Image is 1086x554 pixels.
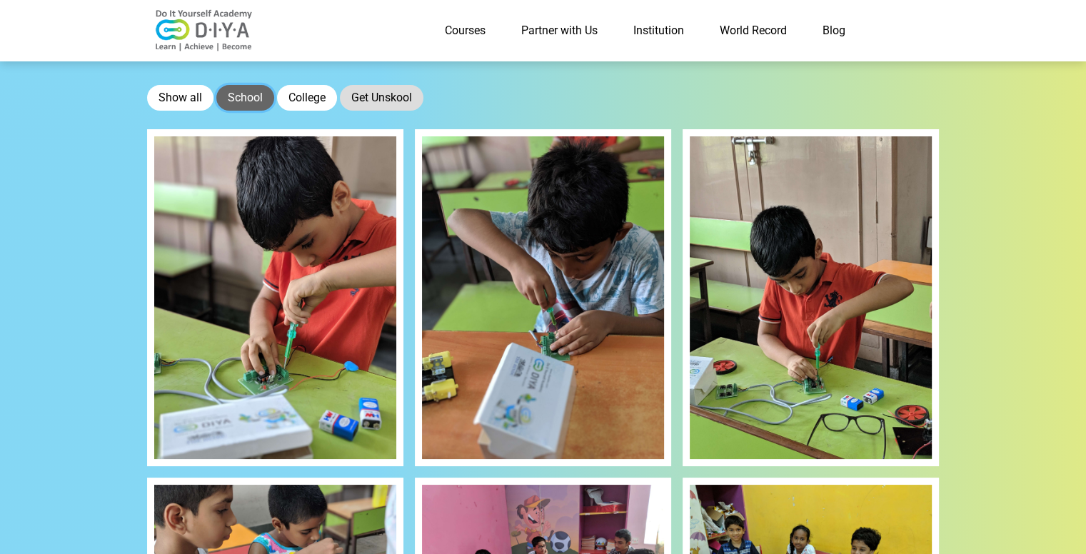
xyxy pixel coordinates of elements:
a: World Record [702,16,805,45]
button: Get Unskool [340,85,423,111]
button: School [216,85,274,111]
a: Partner with Us [503,16,615,45]
button: College [277,85,337,111]
a: Courses [427,16,503,45]
a: Blog [805,16,863,45]
a: Institution [615,16,702,45]
a: Contact Us [863,16,940,45]
img: logo-v2.png [147,9,261,52]
button: Show all [147,85,213,111]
